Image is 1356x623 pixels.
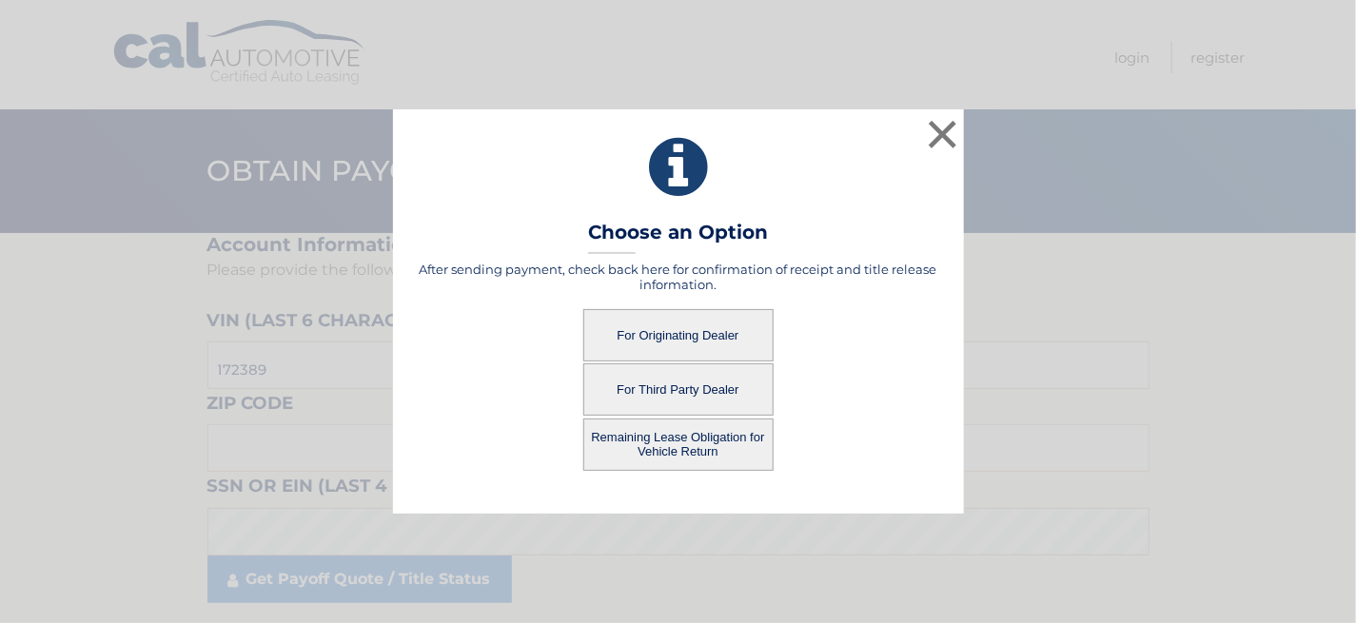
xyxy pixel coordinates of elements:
[588,221,768,254] h3: Choose an Option
[583,419,774,471] button: Remaining Lease Obligation for Vehicle Return
[583,363,774,416] button: For Third Party Dealer
[924,115,962,153] button: ×
[583,309,774,361] button: For Originating Dealer
[417,262,940,292] h5: After sending payment, check back here for confirmation of receipt and title release information.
